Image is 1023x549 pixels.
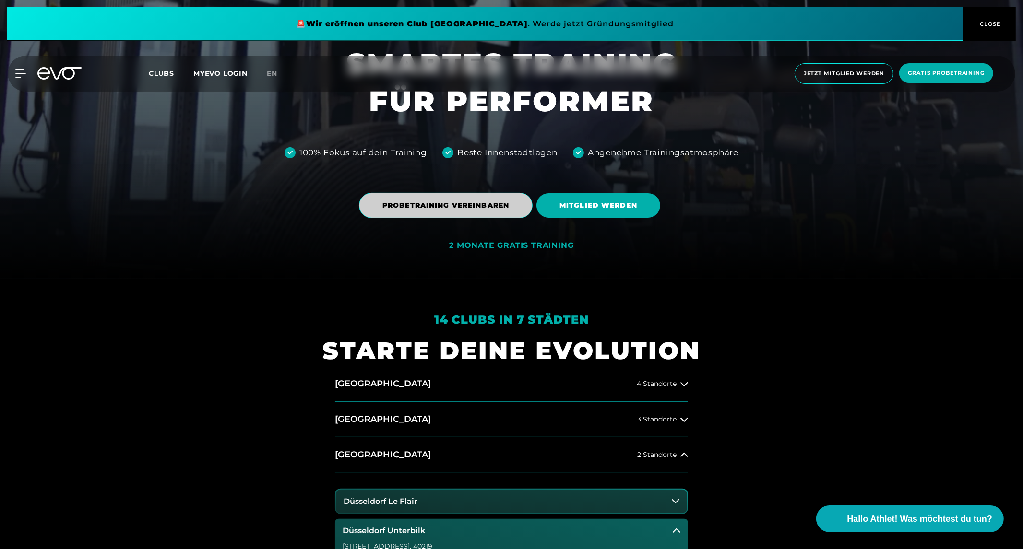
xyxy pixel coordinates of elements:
h1: STARTE DEINE EVOLUTION [322,335,701,366]
button: CLOSE [963,7,1016,41]
div: 100% Fokus auf dein Training [299,147,427,159]
a: Gratis Probetraining [896,63,996,84]
button: [GEOGRAPHIC_DATA]3 Standorte [335,402,688,437]
span: PROBETRAINING VEREINBAREN [382,200,509,210]
div: Beste Innenstadtlagen [457,147,558,159]
span: MITGLIED WERDEN [559,200,637,210]
h3: Düsseldorf Unterbilk [343,526,425,535]
span: Gratis Probetraining [908,69,985,77]
button: Düsseldorf Le Flair [336,490,687,514]
h2: [GEOGRAPHIC_DATA] [335,378,431,390]
span: Hallo Athlet! Was möchtest du tun? [847,513,992,526]
button: [GEOGRAPHIC_DATA]4 Standorte [335,366,688,402]
button: Hallo Athlet! Was möchtest du tun? [816,505,1004,532]
span: Clubs [149,69,174,78]
a: MYEVO LOGIN [193,69,248,78]
button: Düsseldorf Unterbilk [335,519,688,543]
a: PROBETRAINING VEREINBAREN [359,186,536,225]
span: 2 Standorte [637,451,677,458]
div: 2 MONATE GRATIS TRAINING [449,241,573,251]
span: en [267,69,277,78]
span: 4 Standorte [637,380,677,387]
span: CLOSE [978,20,1001,28]
a: en [267,68,289,79]
span: Jetzt Mitglied werden [804,70,884,78]
a: MITGLIED WERDEN [536,186,664,225]
h3: Düsseldorf Le Flair [344,497,417,506]
span: 3 Standorte [637,416,677,423]
a: Jetzt Mitglied werden [792,63,896,84]
a: Clubs [149,69,193,78]
h2: [GEOGRAPHIC_DATA] [335,449,431,461]
h2: [GEOGRAPHIC_DATA] [335,413,431,425]
em: 14 Clubs in 7 Städten [434,313,589,327]
button: [GEOGRAPHIC_DATA]2 Standorte [335,437,688,473]
div: Angenehme Trainingsatmosphäre [588,147,738,159]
